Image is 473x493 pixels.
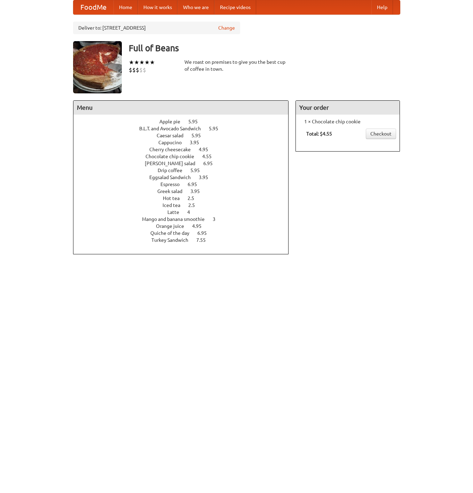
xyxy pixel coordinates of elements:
[138,0,178,14] a: How it works
[149,175,198,180] span: Eggsalad Sandwich
[209,126,225,131] span: 5.95
[160,182,187,187] span: Espresso
[296,101,400,115] h4: Your order
[142,216,212,222] span: Mango and banana smoothie
[199,175,215,180] span: 3.95
[158,140,212,145] a: Cappucino 3.95
[167,209,186,215] span: Latte
[191,133,208,138] span: 5.95
[129,59,134,66] li: ★
[190,140,206,145] span: 3.95
[150,59,155,66] li: ★
[157,188,189,194] span: Greek salad
[158,168,213,173] a: Drip coffee 5.95
[73,0,113,14] a: FoodMe
[142,216,228,222] a: Mango and banana smoothie 3
[158,168,189,173] span: Drip coffee
[199,147,215,152] span: 4.95
[163,202,208,208] a: Iced tea 2.5
[73,22,240,34] div: Deliver to: [STREET_ADDRESS]
[163,202,187,208] span: Iced tea
[151,237,219,243] a: Turkey Sandwich 7.55
[129,66,132,74] li: $
[203,161,220,166] span: 6.95
[157,133,214,138] a: Caesar salad 5.95
[213,216,222,222] span: 3
[134,59,139,66] li: ★
[139,126,231,131] a: B.L.T. and Avocado Sandwich 5.95
[156,223,214,229] a: Orange juice 4.95
[129,41,400,55] h3: Full of Beans
[196,237,213,243] span: 7.55
[197,230,214,236] span: 6.95
[188,119,205,124] span: 5.95
[163,195,207,201] a: Hot tea 2.5
[299,118,396,125] li: 1 × Chocolate chip cookie
[157,133,190,138] span: Caesar salad
[149,147,221,152] a: Cherry cheesecake 4.95
[73,41,122,93] img: angular.jpg
[145,154,201,159] span: Chocolate chip cookie
[158,140,189,145] span: Cappucino
[218,24,235,31] a: Change
[149,147,198,152] span: Cherry cheesecake
[150,230,220,236] a: Quiche of the day 6.95
[188,195,201,201] span: 2.5
[188,182,204,187] span: 6.95
[184,59,289,72] div: We roast on premises to give you the best cup of coffee in town.
[188,202,202,208] span: 2.5
[160,182,210,187] a: Espresso 6.95
[159,119,211,124] a: Apple pie 5.95
[139,59,144,66] li: ★
[73,101,289,115] h4: Menu
[167,209,203,215] a: Latte 4
[202,154,219,159] span: 4.55
[371,0,393,14] a: Help
[192,223,208,229] span: 4.95
[214,0,256,14] a: Recipe videos
[151,237,195,243] span: Turkey Sandwich
[149,175,221,180] a: Eggsalad Sandwich 3.95
[157,188,213,194] a: Greek salad 3.95
[159,119,187,124] span: Apple pie
[145,161,226,166] a: [PERSON_NAME] salad 6.95
[306,131,332,137] b: Total: $4.55
[156,223,191,229] span: Orange juice
[145,154,224,159] a: Chocolate chip cookie 4.55
[132,66,136,74] li: $
[187,209,197,215] span: 4
[190,168,207,173] span: 5.95
[150,230,196,236] span: Quiche of the day
[145,161,202,166] span: [PERSON_NAME] salad
[113,0,138,14] a: Home
[139,66,143,74] li: $
[143,66,146,74] li: $
[178,0,214,14] a: Who we are
[136,66,139,74] li: $
[366,129,396,139] a: Checkout
[144,59,150,66] li: ★
[163,195,187,201] span: Hot tea
[190,188,207,194] span: 3.95
[139,126,208,131] span: B.L.T. and Avocado Sandwich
